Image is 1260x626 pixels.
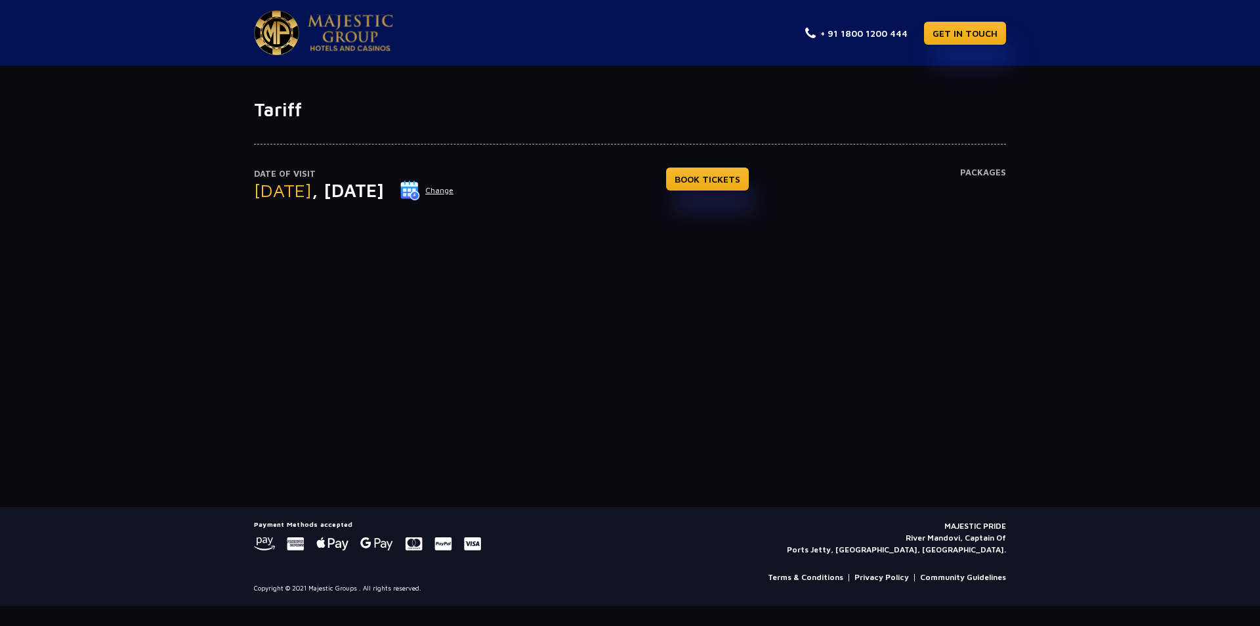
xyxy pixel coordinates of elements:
a: BOOK TICKETS [666,168,749,190]
a: Privacy Policy [854,571,909,583]
img: Majestic Pride [254,11,299,55]
button: Change [400,180,454,201]
a: GET IN TOUCH [924,22,1006,45]
p: MAJESTIC PRIDE River Mandovi, Captain Of Ports Jetty, [GEOGRAPHIC_DATA], [GEOGRAPHIC_DATA]. [787,520,1006,556]
span: [DATE] [254,179,312,201]
h1: Tariff [254,99,1006,121]
span: , [DATE] [312,179,384,201]
p: Date of Visit [254,168,454,181]
a: Community Guidelines [920,571,1006,583]
a: Terms & Conditions [768,571,843,583]
img: Majestic Pride [308,14,393,51]
a: + 91 1800 1200 444 [805,26,908,40]
p: Copyright © 2021 Majestic Groups . All rights reserved. [254,583,421,593]
h4: Packages [960,168,1006,215]
h5: Payment Methods accepted [254,520,481,528]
